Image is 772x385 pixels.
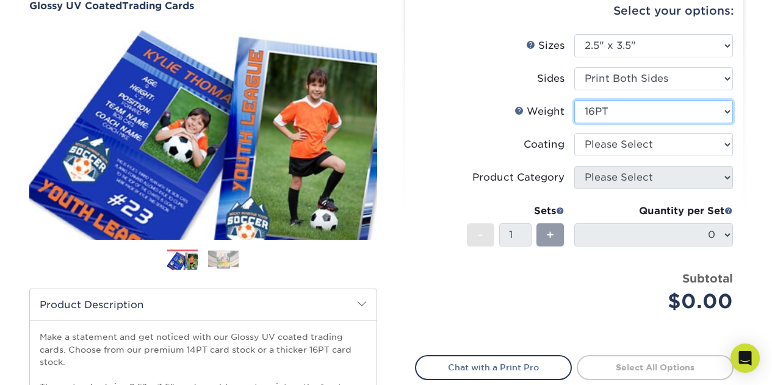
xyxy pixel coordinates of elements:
div: Sides [537,71,565,86]
span: - [478,226,483,244]
img: Trading Cards 02 [208,250,239,269]
a: Select All Options [577,355,734,380]
div: Sets [467,204,565,218]
div: Product Category [472,170,565,185]
img: Glossy UV Coated 01 [29,13,377,253]
div: Weight [514,104,565,119]
strong: Subtotal [682,272,733,285]
a: Chat with a Print Pro [415,355,572,380]
div: Coating [524,137,565,152]
img: Trading Cards 01 [167,250,198,272]
h2: Product Description [30,289,377,320]
div: $0.00 [583,287,733,316]
span: + [546,226,554,244]
div: Open Intercom Messenger [731,344,760,373]
div: Sizes [526,38,565,53]
div: Quantity per Set [574,204,733,218]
